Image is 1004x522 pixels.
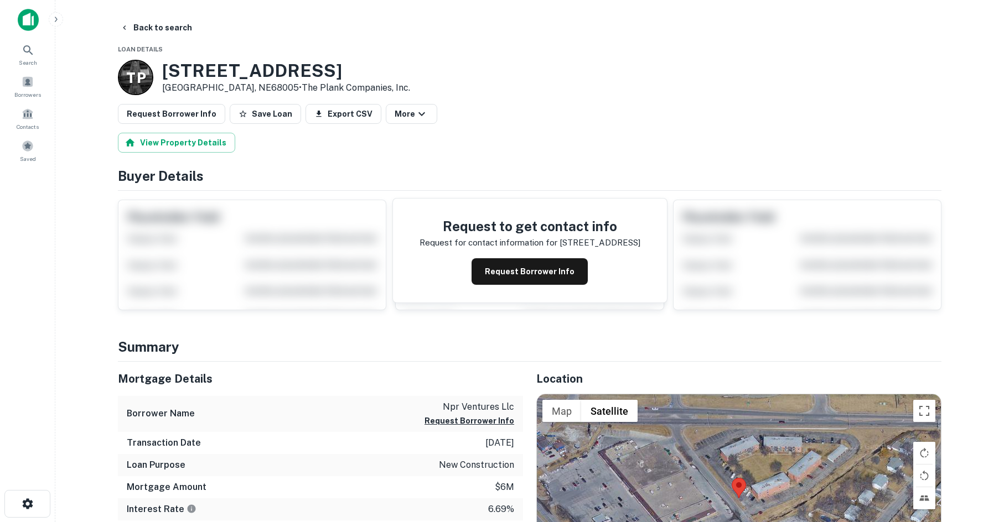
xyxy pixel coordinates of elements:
button: Rotate map counterclockwise [913,464,935,487]
button: Show street map [542,400,581,422]
button: More [386,104,437,124]
h6: Transaction Date [127,436,201,450]
button: Request Borrower Info [118,104,225,124]
a: Saved [3,135,52,165]
p: T P [126,67,145,88]
svg: The interest rates displayed on the website are for informational purposes only and may be report... [187,504,196,514]
h4: Request to get contact info [420,216,640,236]
a: Borrowers [3,71,52,101]
p: [DATE] [485,436,514,450]
h4: Summary [118,337,941,357]
h5: Mortgage Details [118,370,523,387]
p: $6m [495,481,514,494]
button: Export CSV [306,104,381,124]
h6: Borrower Name [127,407,195,420]
button: Toggle fullscreen view [913,400,935,422]
button: Back to search [116,18,196,38]
span: Loan Details [118,46,163,53]
h6: Loan Purpose [127,458,185,472]
h6: Interest Rate [127,503,196,516]
span: Saved [20,154,36,163]
p: new construction [439,458,514,472]
button: Show satellite imagery [581,400,638,422]
p: [GEOGRAPHIC_DATA], NE68005 • [162,81,410,95]
a: T P [118,60,153,95]
h5: Location [536,370,941,387]
span: Borrowers [14,90,41,99]
h6: Mortgage Amount [127,481,206,494]
iframe: Chat Widget [949,434,1004,487]
button: Rotate map clockwise [913,442,935,464]
h4: Buyer Details [118,166,941,186]
img: capitalize-icon.png [18,9,39,31]
p: Request for contact information for [420,236,557,249]
button: Tilt map [913,487,935,509]
button: Save Loan [230,104,301,124]
a: The Plank Companies, Inc. [302,82,410,93]
button: Request Borrower Info [425,414,514,427]
p: npr ventures llc [425,400,514,414]
a: Contacts [3,103,52,133]
h3: [STREET_ADDRESS] [162,60,410,81]
button: View Property Details [118,133,235,153]
span: Search [19,58,37,67]
span: Contacts [17,122,39,131]
a: Search [3,39,52,69]
button: Request Borrower Info [472,258,588,285]
p: 6.69% [488,503,514,516]
p: [STREET_ADDRESS] [560,236,640,249]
